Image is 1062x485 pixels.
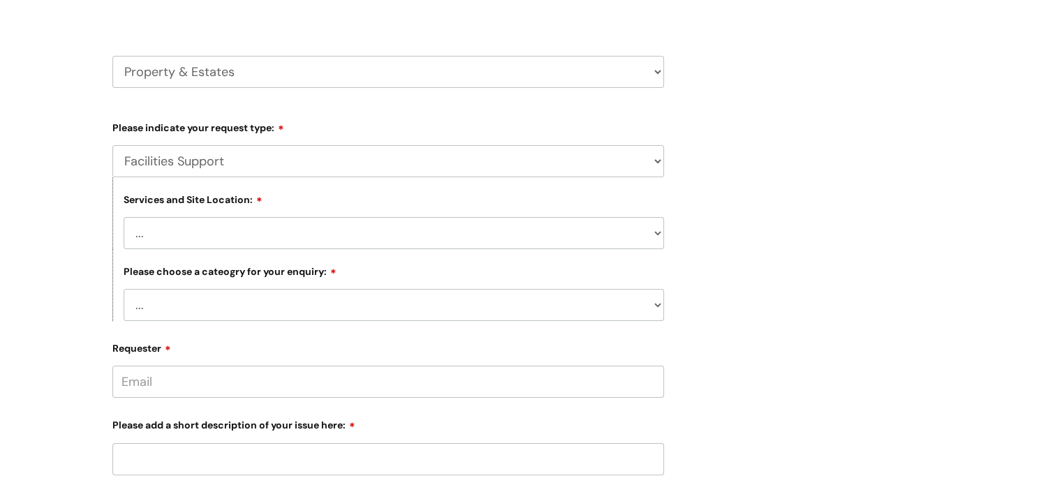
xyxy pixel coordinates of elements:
label: Services and Site Location: [124,192,263,206]
input: Email [112,366,664,398]
label: Please choose a cateogry for your enquiry: [124,264,337,278]
label: Requester [112,338,664,355]
label: Please add a short description of your issue here: [112,415,664,431]
label: Please indicate your request type: [112,117,664,134]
